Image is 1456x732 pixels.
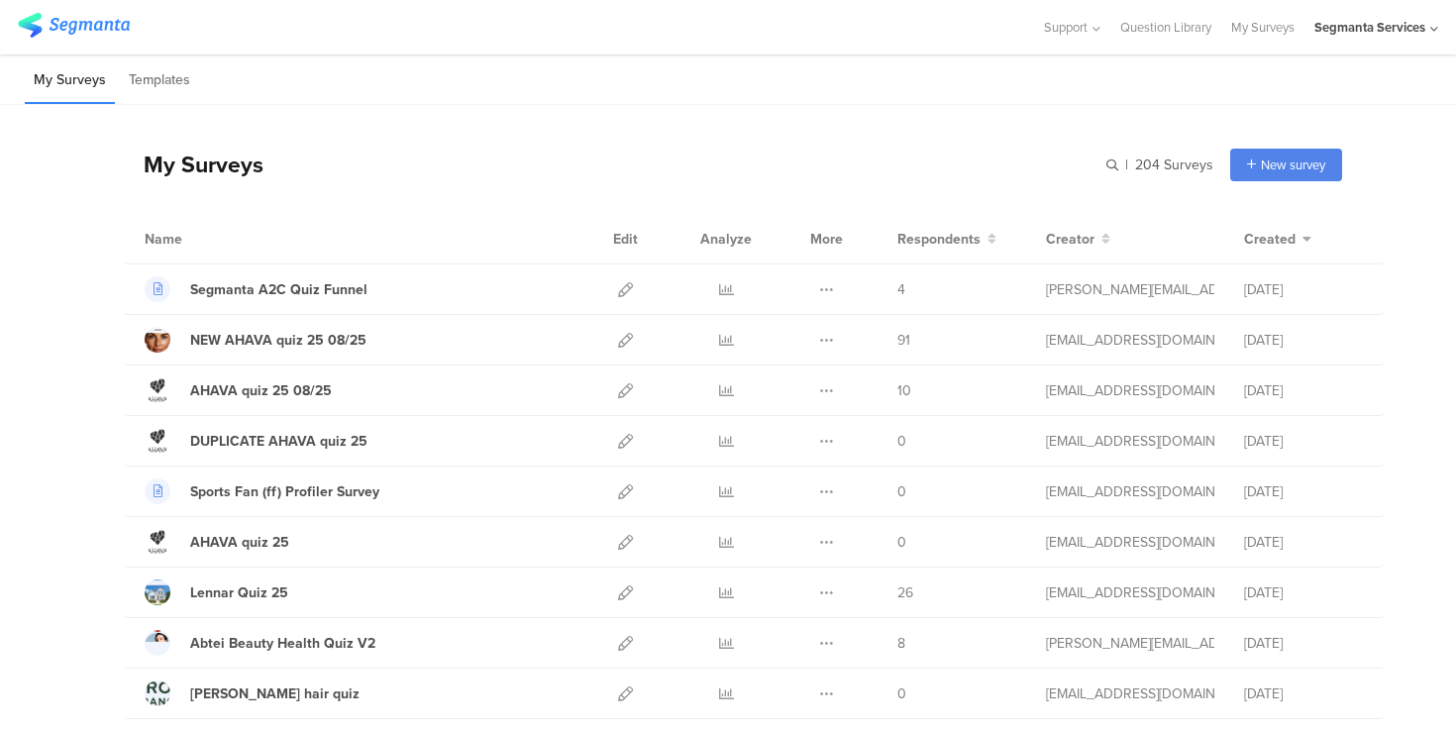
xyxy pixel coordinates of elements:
[1244,380,1363,401] div: [DATE]
[1244,532,1363,553] div: [DATE]
[1314,18,1425,37] div: Segmanta Services
[190,633,375,654] div: Abtei Beauty Health Quiz V2
[1244,229,1311,250] button: Created
[1244,229,1296,250] span: Created
[145,229,263,250] div: Name
[897,330,910,351] span: 91
[897,431,906,452] span: 0
[190,279,367,300] div: Segmanta A2C Quiz Funnel
[145,478,379,504] a: Sports Fan (ff) Profiler Survey
[897,229,996,250] button: Respondents
[190,532,289,553] div: AHAVA quiz 25
[1046,633,1214,654] div: riel@segmanta.com
[25,57,115,104] li: My Surveys
[897,380,911,401] span: 10
[190,431,367,452] div: DUPLICATE AHAVA quiz 25
[1046,279,1214,300] div: riel@segmanta.com
[145,529,289,555] a: AHAVA quiz 25
[1046,582,1214,603] div: eliran@segmanta.com
[897,582,913,603] span: 26
[145,680,360,706] a: [PERSON_NAME] hair quiz
[145,428,367,454] a: DUPLICATE AHAVA quiz 25
[145,327,366,353] a: NEW AHAVA quiz 25 08/25
[1046,380,1214,401] div: gillat@segmanta.com
[145,579,288,605] a: Lennar Quiz 25
[696,214,756,263] div: Analyze
[897,279,905,300] span: 4
[1046,330,1214,351] div: eliran@segmanta.com
[897,229,981,250] span: Respondents
[897,532,906,553] span: 0
[190,380,332,401] div: AHAVA quiz 25 08/25
[1046,532,1214,553] div: eliran@segmanta.com
[1244,481,1363,502] div: [DATE]
[190,582,288,603] div: Lennar Quiz 25
[805,214,848,263] div: More
[1244,431,1363,452] div: [DATE]
[190,683,360,704] div: YVES ROCHER hair quiz
[190,330,366,351] div: NEW AHAVA quiz 25 08/25
[1261,156,1325,174] span: New survey
[1046,431,1214,452] div: gillat@segmanta.com
[897,683,906,704] span: 0
[18,13,130,38] img: segmanta logo
[604,214,647,263] div: Edit
[1046,229,1110,250] button: Creator
[1244,633,1363,654] div: [DATE]
[1046,229,1094,250] span: Creator
[1244,582,1363,603] div: [DATE]
[1044,18,1088,37] span: Support
[190,481,379,502] div: Sports Fan (ff) Profiler Survey
[145,630,375,656] a: Abtei Beauty Health Quiz V2
[145,276,367,302] a: Segmanta A2C Quiz Funnel
[897,633,905,654] span: 8
[145,377,332,403] a: AHAVA quiz 25 08/25
[1046,683,1214,704] div: eliran@segmanta.com
[1046,481,1214,502] div: eliran@segmanta.com
[120,57,199,104] li: Templates
[1135,155,1213,175] span: 204 Surveys
[897,481,906,502] span: 0
[1244,279,1363,300] div: [DATE]
[1244,330,1363,351] div: [DATE]
[1122,155,1131,175] span: |
[124,148,263,181] div: My Surveys
[1244,683,1363,704] div: [DATE]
